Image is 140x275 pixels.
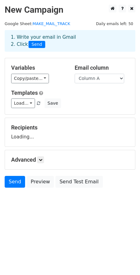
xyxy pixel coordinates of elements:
[94,20,135,27] span: Daily emails left: 50
[11,156,129,163] h5: Advanced
[33,21,70,26] a: MAKE_MAIL_TRACK
[5,5,135,15] h2: New Campaign
[11,98,35,108] a: Load...
[28,41,45,48] span: Send
[11,89,38,96] a: Templates
[75,64,129,71] h5: Email column
[94,21,135,26] a: Daily emails left: 50
[6,34,134,48] div: 1. Write your email in Gmail 2. Click
[45,98,61,108] button: Save
[11,124,129,131] h5: Recipients
[27,176,54,188] a: Preview
[5,21,70,26] small: Google Sheet:
[11,64,65,71] h5: Variables
[11,124,129,140] div: Loading...
[5,176,25,188] a: Send
[11,74,49,83] a: Copy/paste...
[55,176,103,188] a: Send Test Email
